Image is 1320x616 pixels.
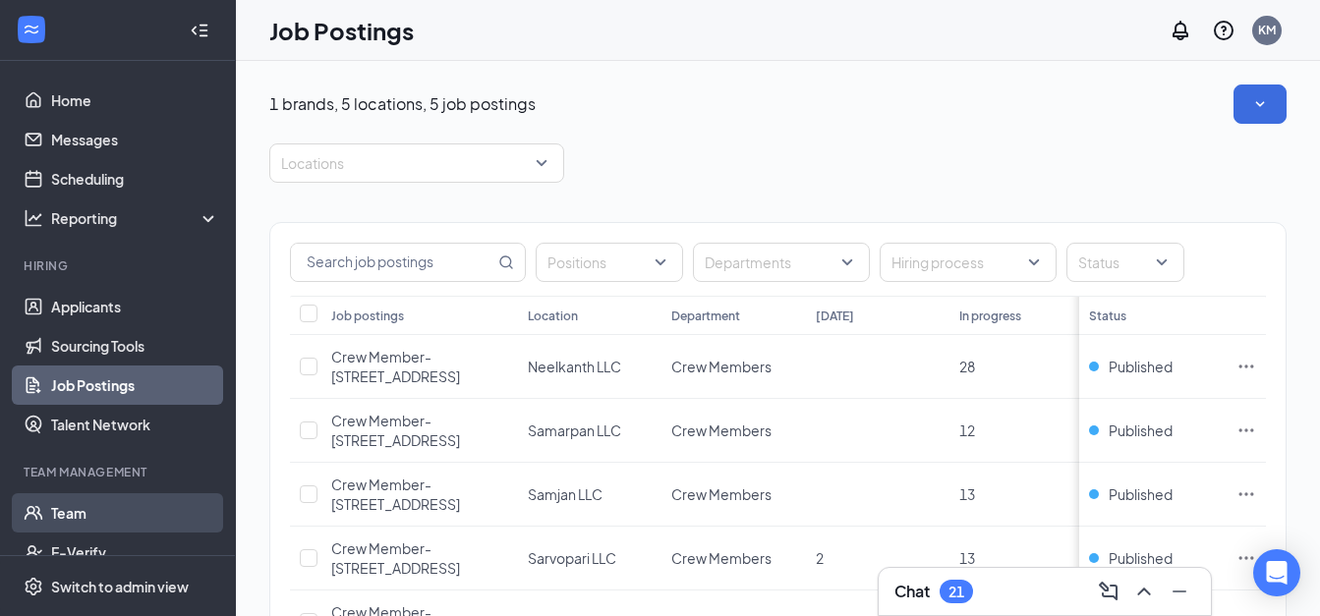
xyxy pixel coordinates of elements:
div: Department [671,308,740,324]
span: Crew Members [671,421,772,439]
span: Crew Members [671,485,772,503]
button: ChevronUp [1128,576,1160,607]
td: Samjan LLC [518,463,661,527]
span: 2 [816,549,824,567]
td: Samarpan LLC [518,399,661,463]
a: Home [51,81,219,120]
span: Sarvopari LLC [528,549,616,567]
span: Crew Member-[STREET_ADDRESS] [331,539,460,577]
div: KM [1258,22,1276,38]
div: Switch to admin view [51,577,189,596]
span: 13 [959,485,975,503]
a: E-Verify [51,532,219,572]
a: Job Postings [51,365,219,405]
svg: ComposeMessage [1097,580,1120,603]
svg: Notifications [1169,19,1192,42]
svg: QuestionInfo [1212,19,1235,42]
th: [DATE] [806,296,949,335]
span: Samarpan LLC [528,421,621,439]
div: Reporting [51,208,220,228]
span: Published [1109,420,1173,440]
svg: Ellipses [1236,420,1256,440]
span: Published [1109,484,1173,504]
span: Crew Member-[STREET_ADDRESS] [331,412,460,449]
h1: Job Postings [269,14,414,47]
button: SmallChevronDown [1234,84,1287,124]
span: Crew Member-[STREET_ADDRESS] [331,348,460,385]
svg: WorkstreamLogo [22,20,41,39]
span: Published [1109,357,1173,376]
span: Published [1109,548,1173,568]
svg: Ellipses [1236,548,1256,568]
span: 28 [959,358,975,375]
td: Crew Members [661,463,805,527]
div: 21 [948,584,964,600]
span: Crew Members [671,549,772,567]
svg: Settings [24,577,43,596]
span: Crew Member-[STREET_ADDRESS] [331,476,460,513]
th: Status [1079,296,1227,335]
div: Team Management [24,464,215,480]
svg: MagnifyingGlass [498,254,514,270]
button: Minimize [1164,576,1195,607]
svg: Ellipses [1236,484,1256,504]
svg: Analysis [24,208,43,228]
td: Sarvopari LLC [518,527,661,590]
a: Messages [51,120,219,159]
p: 1 brands, 5 locations, 5 job postings [269,93,536,115]
span: Neelkanth LLC [528,358,621,375]
td: Neelkanth LLC [518,335,661,399]
a: Scheduling [51,159,219,198]
h3: Chat [894,581,930,602]
div: Location [528,308,578,324]
svg: Collapse [190,21,209,40]
span: 13 [959,549,975,567]
input: Search job postings [291,244,494,281]
a: Talent Network [51,405,219,444]
td: Crew Members [661,399,805,463]
svg: SmallChevronDown [1250,94,1270,114]
a: Applicants [51,287,219,326]
div: Job postings [331,308,404,324]
svg: Minimize [1168,580,1191,603]
svg: Ellipses [1236,357,1256,376]
span: 12 [959,421,975,439]
td: Crew Members [661,527,805,590]
a: Team [51,493,219,532]
span: Samjan LLC [528,485,603,503]
button: ComposeMessage [1093,576,1124,607]
td: Crew Members [661,335,805,399]
svg: ChevronUp [1132,580,1156,603]
span: Crew Members [671,358,772,375]
div: Hiring [24,257,215,274]
th: In progress [949,296,1093,335]
a: Sourcing Tools [51,326,219,365]
div: Open Intercom Messenger [1253,549,1300,596]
